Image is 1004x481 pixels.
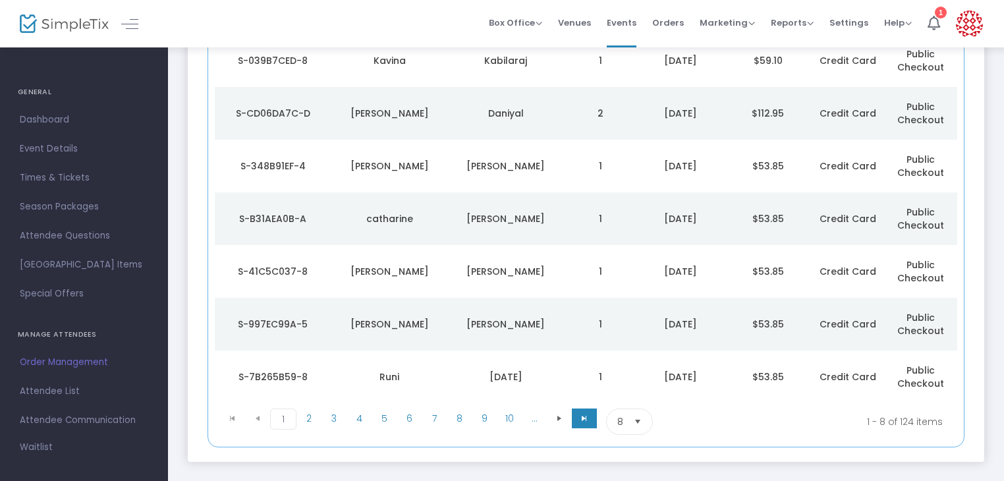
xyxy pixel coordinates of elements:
div: 2025-09-25 [640,370,721,383]
span: Page 5 [372,409,397,428]
div: 2025-09-25 [640,212,721,225]
span: Event Details [20,140,148,157]
span: Order Management [20,354,148,371]
td: 1 [564,192,636,245]
span: Public Checkout [897,47,944,74]
td: $53.85 [724,245,812,298]
span: Public Checkout [897,206,944,232]
span: Marketing [700,16,755,29]
div: Chen [451,212,561,225]
td: $53.85 [724,140,812,192]
span: Special Offers [20,285,148,302]
span: Page 8 [447,409,472,428]
span: Credit Card [820,318,876,331]
td: 1 [564,298,636,351]
div: S-CD06DA7C-D [218,107,328,120]
span: Credit Card [820,159,876,173]
div: Joanna [335,159,445,173]
span: Go to the last page [572,409,597,428]
span: Public Checkout [897,153,944,179]
span: Settings [829,6,868,40]
span: Public Checkout [897,364,944,390]
span: Public Checkout [897,100,944,127]
div: Vijayarajah [451,265,561,278]
div: 2025-09-25 [640,107,721,120]
span: Box Office [489,16,542,29]
span: Go to the next page [554,413,565,424]
span: Go to the last page [579,413,590,424]
span: Page 6 [397,409,422,428]
span: Help [884,16,912,29]
span: Venues [558,6,591,40]
td: $59.10 [724,34,812,87]
span: Public Checkout [897,258,944,285]
td: 1 [564,140,636,192]
span: Events [607,6,636,40]
span: Credit Card [820,265,876,278]
span: Times & Tickets [20,169,148,186]
span: Dashboard [20,111,148,128]
td: $112.95 [724,87,812,140]
span: Go to the next page [547,409,572,428]
td: $53.85 [724,351,812,403]
div: Kabilaraj [451,54,561,67]
button: Select [628,409,647,434]
h4: GENERAL [18,79,150,105]
div: Aliza [335,107,445,120]
span: Page 7 [422,409,447,428]
span: Credit Card [820,370,876,383]
td: $53.85 [724,298,812,351]
td: $53.85 [724,192,812,245]
span: Waitlist [20,441,53,454]
div: S-997EC99A-5 [218,318,328,331]
div: Friday [451,370,561,383]
div: 2025-09-25 [640,318,721,331]
td: 1 [564,245,636,298]
span: Page 3 [321,409,347,428]
span: Page 9 [472,409,497,428]
span: Credit Card [820,54,876,67]
span: Attendee List [20,383,148,400]
td: 2 [564,87,636,140]
span: Public Checkout [897,311,944,337]
div: 2025-09-25 [640,159,721,173]
div: Runi [335,370,445,383]
span: [GEOGRAPHIC_DATA] Items [20,256,148,273]
h4: MANAGE ATTENDEES [18,322,150,348]
span: Page 4 [347,409,372,428]
span: Orders [652,6,684,40]
div: Serena [335,318,445,331]
td: 1 [564,34,636,87]
span: Page 11 [522,409,547,428]
div: S-348B91EF-4 [218,159,328,173]
span: Page 10 [497,409,522,428]
div: Payne [451,318,561,331]
div: S-41C5C037-8 [218,265,328,278]
div: Daniyal [451,107,561,120]
span: Attendee Questions [20,227,148,244]
span: Season Packages [20,198,148,215]
div: Chen [451,159,561,173]
span: Page 2 [296,409,321,428]
div: 1 [935,7,947,18]
div: S-7B265B59-8 [218,370,328,383]
span: Credit Card [820,212,876,225]
span: Credit Card [820,107,876,120]
kendo-pager-info: 1 - 8 of 124 items [783,409,943,435]
span: Reports [771,16,814,29]
span: Attendee Communication [20,412,148,429]
div: catharine [335,212,445,225]
td: 1 [564,351,636,403]
span: 8 [617,415,623,428]
div: S-B31AEA0B-A [218,212,328,225]
div: Rohan [335,265,445,278]
div: Kavina [335,54,445,67]
div: 2025-09-25 [640,54,721,67]
div: S-039B7CED-8 [218,54,328,67]
span: Page 1 [270,409,296,430]
div: 2025-09-25 [640,265,721,278]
